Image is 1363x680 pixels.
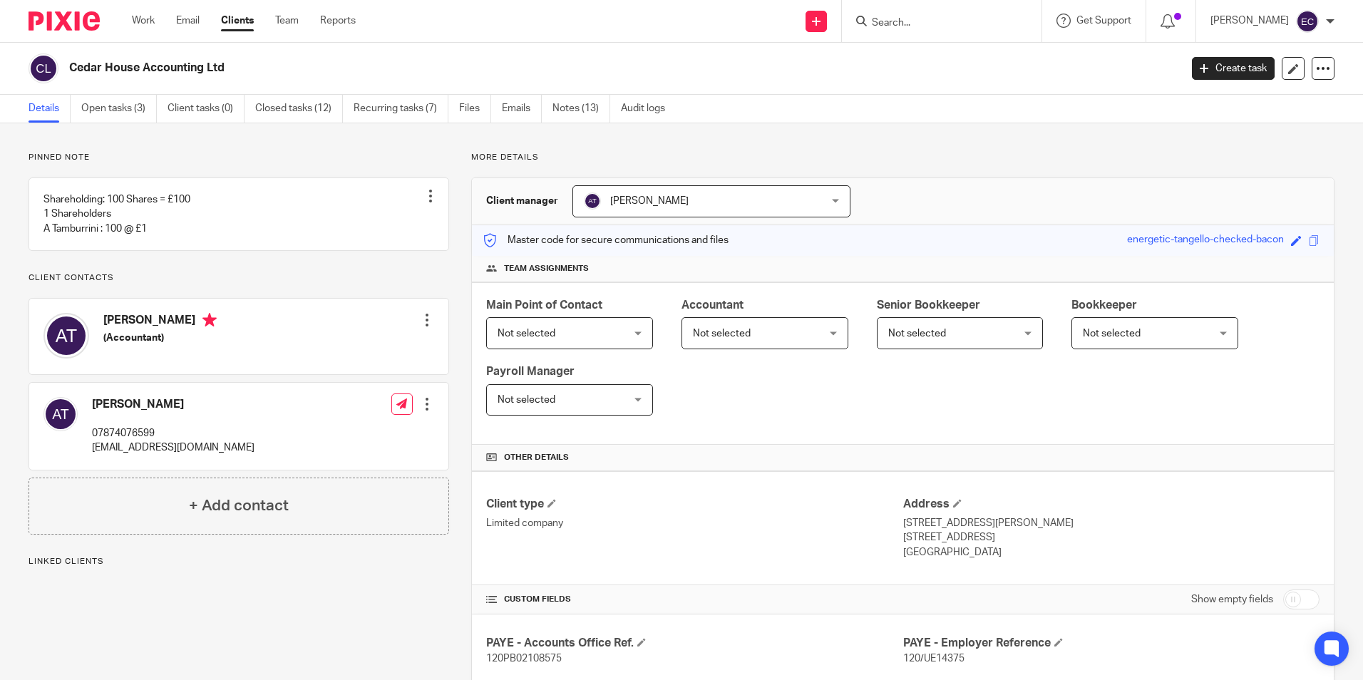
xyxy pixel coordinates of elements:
[189,495,289,517] h4: + Add contact
[486,594,902,605] h4: CUSTOM FIELDS
[504,263,589,274] span: Team assignments
[486,366,575,377] span: Payroll Manager
[903,516,1320,530] p: [STREET_ADDRESS][PERSON_NAME]
[486,636,902,651] h4: PAYE - Accounts Office Ref.
[29,53,58,83] img: svg%3E
[498,395,555,405] span: Not selected
[69,61,950,76] h2: Cedar House Accounting Ltd
[1191,592,1273,607] label: Show empty fields
[483,233,729,247] p: Master code for secure communications and files
[275,14,299,28] a: Team
[29,556,449,567] p: Linked clients
[221,14,254,28] a: Clients
[681,299,744,311] span: Accountant
[320,14,356,28] a: Reports
[43,397,78,431] img: svg%3E
[132,14,155,28] a: Work
[92,441,254,455] p: [EMAIL_ADDRESS][DOMAIN_NAME]
[903,530,1320,545] p: [STREET_ADDRESS]
[81,95,157,123] a: Open tasks (3)
[888,329,946,339] span: Not selected
[486,516,902,530] p: Limited company
[552,95,610,123] a: Notes (13)
[502,95,542,123] a: Emails
[903,497,1320,512] h4: Address
[92,397,254,412] h4: [PERSON_NAME]
[621,95,676,123] a: Audit logs
[176,14,200,28] a: Email
[1127,232,1284,249] div: energetic-tangello-checked-bacon
[29,95,71,123] a: Details
[1296,10,1319,33] img: svg%3E
[903,636,1320,651] h4: PAYE - Employer Reference
[29,272,449,284] p: Client contacts
[1076,16,1131,26] span: Get Support
[486,497,902,512] h4: Client type
[255,95,343,123] a: Closed tasks (12)
[29,152,449,163] p: Pinned note
[486,299,602,311] span: Main Point of Contact
[486,194,558,208] h3: Client manager
[202,313,217,327] i: Primary
[870,17,999,30] input: Search
[471,152,1334,163] p: More details
[92,426,254,441] p: 07874076599
[168,95,245,123] a: Client tasks (0)
[903,545,1320,560] p: [GEOGRAPHIC_DATA]
[584,192,601,210] img: svg%3E
[1083,329,1141,339] span: Not selected
[610,196,689,206] span: [PERSON_NAME]
[693,329,751,339] span: Not selected
[354,95,448,123] a: Recurring tasks (7)
[43,313,89,359] img: svg%3E
[103,331,217,345] h5: (Accountant)
[1192,57,1275,80] a: Create task
[1071,299,1137,311] span: Bookkeeper
[498,329,555,339] span: Not selected
[486,654,562,664] span: 120PB02108575
[877,299,980,311] span: Senior Bookkeeper
[103,313,217,331] h4: [PERSON_NAME]
[29,11,100,31] img: Pixie
[903,654,965,664] span: 120/UE14375
[504,452,569,463] span: Other details
[1210,14,1289,28] p: [PERSON_NAME]
[459,95,491,123] a: Files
